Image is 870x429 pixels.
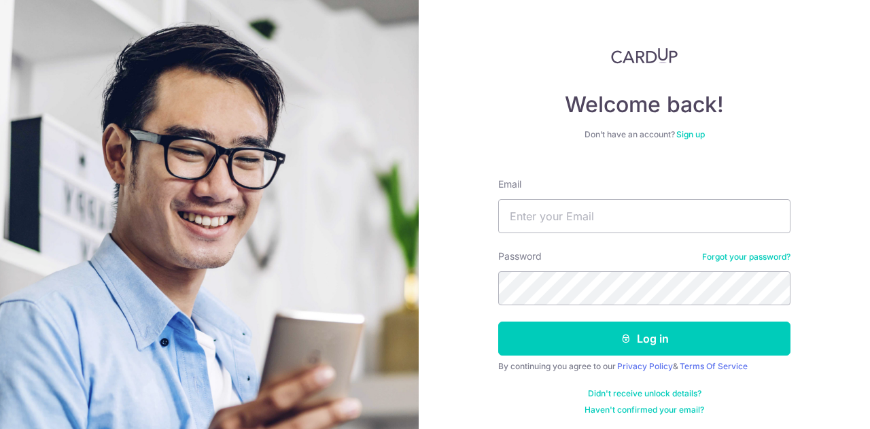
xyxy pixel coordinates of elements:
label: Email [498,177,521,191]
input: Enter your Email [498,199,790,233]
img: CardUp Logo [611,48,678,64]
button: Log in [498,322,790,356]
h4: Welcome back! [498,91,790,118]
a: Forgot your password? [702,252,790,262]
a: Haven't confirmed your email? [585,405,704,415]
a: Terms Of Service [680,361,748,371]
a: Privacy Policy [617,361,673,371]
a: Didn't receive unlock details? [588,388,701,399]
div: Don’t have an account? [498,129,790,140]
label: Password [498,250,542,263]
div: By continuing you agree to our & [498,361,790,372]
a: Sign up [676,129,705,139]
